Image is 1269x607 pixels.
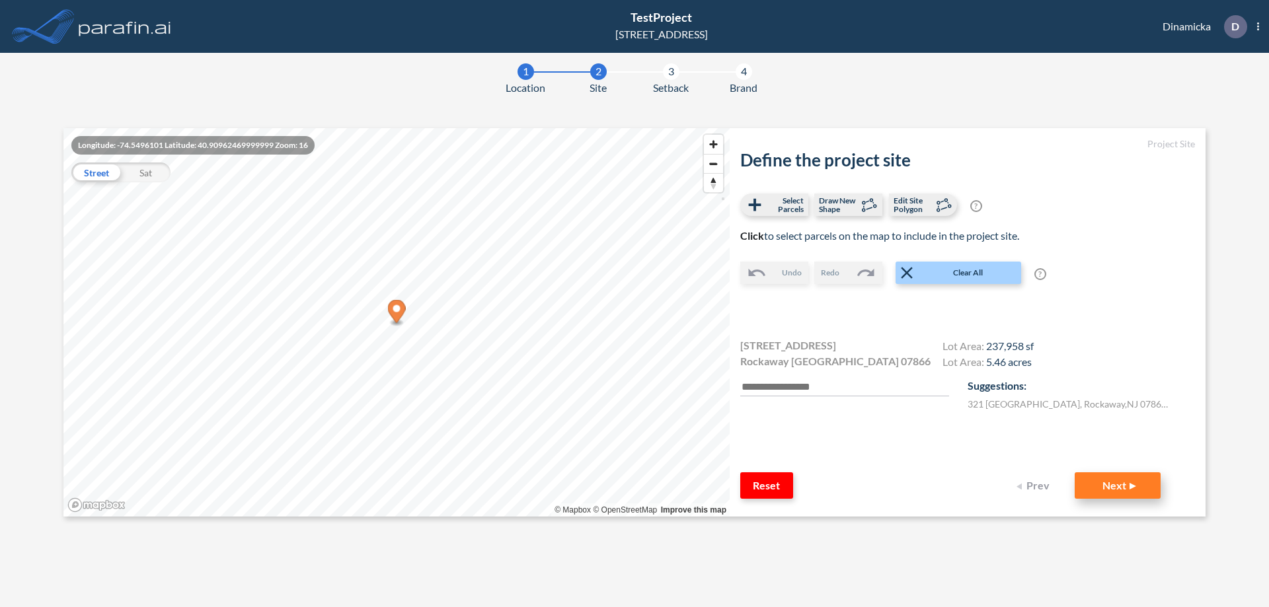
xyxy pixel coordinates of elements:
p: Suggestions: [968,378,1195,394]
span: TestProject [631,10,692,24]
div: [STREET_ADDRESS] [615,26,708,42]
span: Undo [782,267,802,279]
a: Mapbox [555,505,591,515]
button: Prev [1009,472,1061,499]
h2: Define the project site [740,150,1195,170]
a: OpenStreetMap [593,505,657,515]
span: [STREET_ADDRESS] [740,338,836,353]
h4: Lot Area: [942,355,1034,371]
div: 4 [736,63,752,80]
button: Undo [740,262,808,284]
p: D [1231,20,1239,32]
h4: Lot Area: [942,339,1034,355]
h5: Project Site [740,139,1195,150]
button: Reset bearing to north [704,173,723,192]
div: Map marker [388,300,406,327]
div: 2 [590,63,607,80]
a: Improve this map [661,505,726,515]
span: Draw New Shape [819,196,858,213]
canvas: Map [63,128,730,517]
button: Redo [814,262,882,284]
label: 321 [GEOGRAPHIC_DATA] , Rockaway , NJ 07866 , US [968,397,1173,411]
span: Location [506,80,545,96]
span: Setback [653,80,689,96]
img: logo [76,13,174,40]
span: Edit Site Polygon [894,196,933,213]
button: Reset [740,472,793,499]
span: ? [1034,268,1046,280]
span: to select parcels on the map to include in the project site. [740,229,1019,242]
div: Sat [121,162,171,182]
a: Mapbox homepage [67,497,126,513]
div: Longitude: -74.5496101 Latitude: 40.90962469999999 Zoom: 16 [71,136,315,155]
span: Select Parcels [765,196,804,213]
span: Brand [730,80,757,96]
div: Street [71,162,121,182]
span: 5.46 acres [986,355,1032,368]
div: 3 [663,63,679,80]
div: 1 [518,63,534,80]
span: Site [590,80,607,96]
span: Clear All [917,267,1020,279]
span: Reset bearing to north [704,174,723,192]
span: ? [970,200,982,212]
b: Click [740,229,764,242]
span: Redo [821,267,839,279]
button: Zoom out [704,154,723,173]
div: Dinamicka [1143,15,1259,38]
span: 237,958 sf [986,339,1034,352]
button: Next [1075,472,1161,499]
span: Zoom out [704,155,723,173]
button: Zoom in [704,135,723,154]
button: Clear All [896,262,1021,284]
span: Rockaway [GEOGRAPHIC_DATA] 07866 [740,353,931,369]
